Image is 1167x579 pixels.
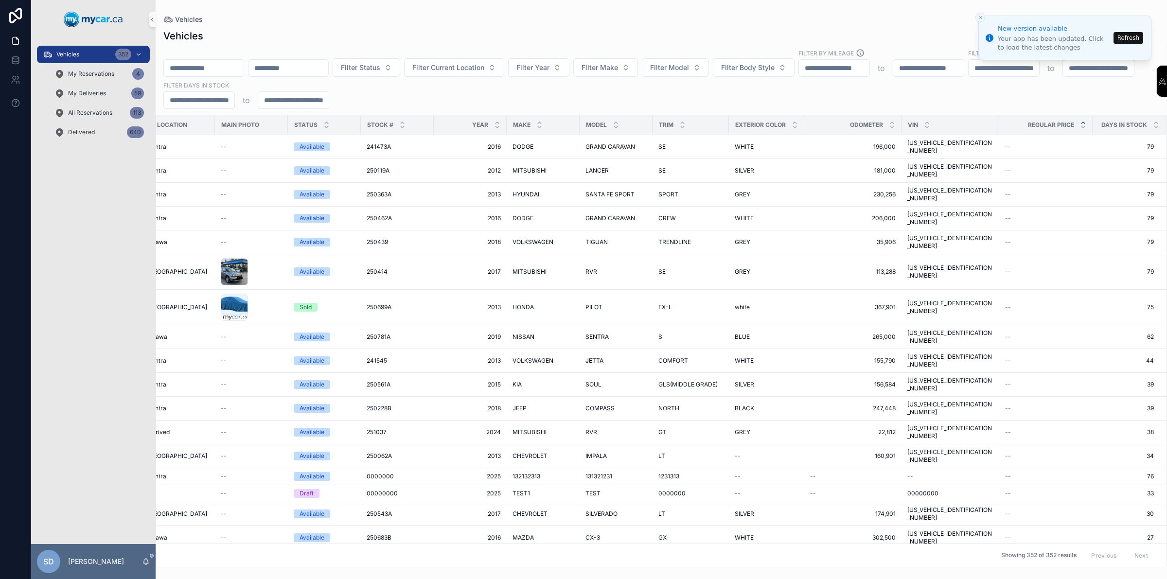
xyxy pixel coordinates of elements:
span: 79 [1093,191,1154,198]
a: -- [1005,191,1087,198]
a: -- [1005,238,1087,246]
a: 113,288 [810,268,896,276]
a: LANCER [585,167,647,175]
a: Available [294,214,355,223]
a: All Reservations113 [49,104,150,122]
a: -- [1005,333,1087,341]
span: 265,000 [810,333,896,341]
span: 62 [1093,333,1154,341]
a: 250119A [367,167,428,175]
a: JEEP [513,404,574,412]
span: KIA [513,381,522,388]
div: 640 [127,126,144,138]
div: 352 [115,49,131,60]
button: Select Button [508,58,569,77]
a: 2013 [440,357,501,365]
a: EX-L [658,303,723,311]
span: -- [1005,333,1011,341]
span: [US_VEHICLE_IDENTIFICATION_NUMBER] [907,234,993,250]
a: TIGUAN [585,238,647,246]
a: SILVER [735,381,798,388]
a: [US_VEHICLE_IDENTIFICATION_NUMBER] [907,329,993,345]
span: 2018 [440,404,501,412]
div: 113 [130,107,144,119]
a: Sold [294,303,355,312]
div: scrollable content [31,39,156,154]
span: -- [1005,191,1011,198]
span: 2019 [440,333,501,341]
span: COMFORT [658,357,688,365]
span: 155,790 [810,357,896,365]
span: Vehicles [56,51,79,58]
span: [US_VEHICLE_IDENTIFICATION_NUMBER] [907,139,993,155]
span: 79 [1093,167,1154,175]
a: -- [1005,268,1087,276]
span: SENTRA [585,333,609,341]
a: -- [1005,303,1087,311]
a: 2013 [440,191,501,198]
a: 2016 [440,214,501,222]
a: Available [294,142,355,151]
a: 2016 [440,143,501,151]
span: -- [1005,143,1011,151]
a: [US_VEHICLE_IDENTIFICATION_NUMBER] [907,401,993,416]
span: [US_VEHICLE_IDENTIFICATION_NUMBER] [907,299,993,315]
button: Select Button [573,58,638,77]
img: App logo [64,12,123,27]
a: GRAND CARAVAN [585,143,647,151]
a: My Deliveries59 [49,85,150,102]
span: SANTA FE SPORT [585,191,635,198]
span: SE [658,143,666,151]
span: -- [221,357,227,365]
a: 2013 [440,303,501,311]
span: -- [221,167,227,175]
a: [US_VEHICLE_IDENTIFICATION_NUMBER] [907,377,993,392]
a: DODGE [513,143,574,151]
span: Vehicles [175,15,203,24]
a: MyCar Ottawa [127,238,209,246]
span: GLS(MIDDLE GRADE) [658,381,718,388]
label: Filter By Mileage [798,49,854,57]
a: SE [658,268,723,276]
span: HYUNDAI [513,191,539,198]
a: SPORT [658,191,723,198]
span: SE [658,268,666,276]
a: S [658,333,723,341]
span: 79 [1093,268,1154,276]
span: EX-L [658,303,672,311]
a: Available [294,267,355,276]
a: PILOT [585,303,647,311]
span: Filter Year [516,63,549,72]
span: -- [221,143,227,151]
a: 35,906 [810,238,896,246]
span: Filter Status [341,63,380,72]
a: KIA [513,381,574,388]
span: -- [1005,167,1011,175]
a: [US_VEHICLE_IDENTIFICATION_NUMBER] [907,264,993,280]
a: WHITE [735,357,798,365]
span: COMPASS [585,404,615,412]
span: 39 [1093,381,1154,388]
div: 59 [131,88,144,99]
span: 79 [1093,238,1154,246]
a: Vehicles [163,15,203,24]
button: Select Button [333,58,400,77]
a: Available [294,238,355,246]
span: VOLKSWAGEN [513,357,553,365]
a: 2015 [440,381,501,388]
a: NORTH [658,404,723,412]
span: 250462A [367,214,392,222]
span: -- [221,214,227,222]
span: PILOT [585,303,602,311]
span: 79 [1093,214,1154,222]
a: 2017 [440,268,501,276]
div: Available [300,356,324,365]
a: 250781A [367,333,428,341]
a: GLS(MIDDLE GRADE) [658,381,723,388]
